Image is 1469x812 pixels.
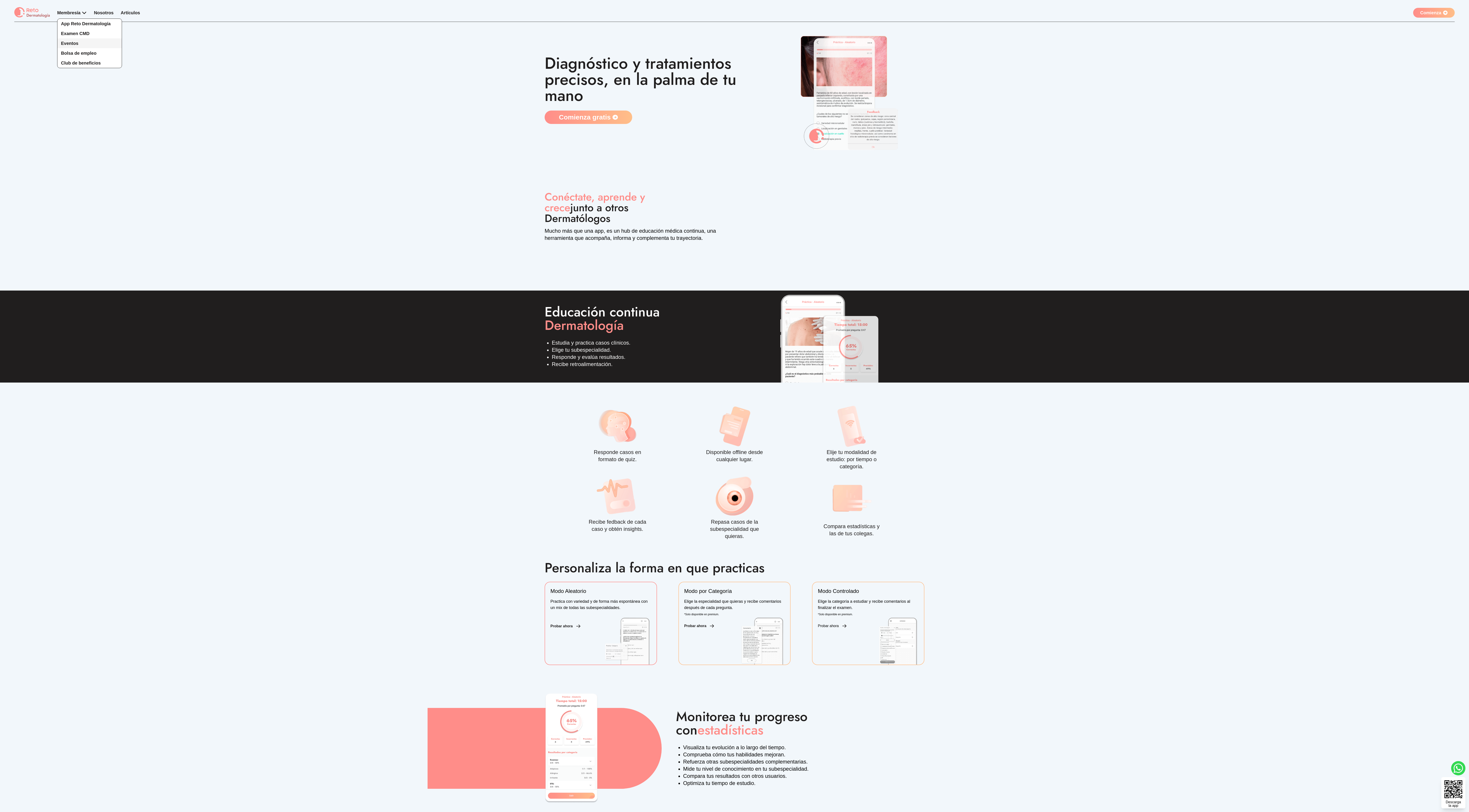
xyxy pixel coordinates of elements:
span: Club de beneficios [61,61,101,65]
a: Artículos [121,10,140,15]
a: whatsapp button [1451,761,1465,775]
li: Compara tus resultados con otros usuarios. [683,772,924,780]
span: estadísticas [697,720,763,740]
img: app [779,294,880,383]
button: Probar ahora [818,623,846,629]
button: Probar ahora [684,623,714,629]
p: Disponible offline desde cualquier lugar. [703,449,766,463]
p: Repasa casos de la subespecialidad que quieras. [703,518,766,540]
p: *Solo disponible en premium. [818,613,919,616]
img: feature [736,616,785,665]
li: Comprueba cómo tus habilidades mejoran. [683,751,924,758]
h4: Modo por Categoría [684,588,785,595]
li: Elige tu subespecialidad. [552,346,734,354]
p: Probar ahora [550,624,573,629]
li: Recibe retroalimentación. [552,361,734,368]
li: Estudia y practica casos clínicos. [552,339,734,346]
p: Compara estadísticas y las de tus colegas. [820,523,883,537]
p: Elije tu modalidad de estudio: por tiempo o categoría. [820,449,883,470]
h4: Modo Controlado [818,588,919,595]
img: feature [827,474,876,523]
a: Club de beneficios [57,58,122,68]
li: Visualiza tu evolución a lo largo del tiempo. [683,744,924,751]
button: Probar ahora [550,624,581,629]
h4: Modo Aleatorio [550,588,651,595]
span: Examen CMD [61,31,90,36]
img: feature [712,474,757,518]
p: Elige la especialidad que quieras y recibe comentarios después de cada pregunta. [684,598,785,611]
h2: Dermatología [545,319,734,332]
a: Nosotros [94,10,114,15]
li: Optimiza tu tiempo de estudio. [683,780,924,787]
span: Bolsa de empleo [61,51,97,56]
h2: Personaliza la forma en que practicas [545,561,924,575]
li: Responde y evalúa resultados. [552,354,734,361]
img: feature [712,404,757,449]
a: App Reto Dermatología [57,19,122,29]
a: Comienza gratis [545,111,632,124]
img: feature [602,616,651,665]
a: Eventos [57,38,122,48]
h1: Diagnóstico y tratamientos precisos, en la palma de tu mano [545,55,772,103]
img: app [798,29,899,150]
iframe: YouTube Video [738,172,924,276]
a: Probar ahora [550,624,599,629]
p: Probar ahora [684,623,707,629]
a: Probar ahora [684,623,733,629]
a: Examen CMD [57,29,122,38]
p: Responde casos en formato de quiz. [591,449,644,463]
p: Educación continua [545,305,734,319]
span: App Reto Dermatología [61,21,111,26]
p: Elige la categoría a estudiar y recibe comentarios al finalizar el examen. [818,598,919,611]
div: Membresía [57,10,87,16]
img: feature [545,694,598,803]
img: feature [595,474,640,518]
a: Probar ahora [818,623,866,629]
div: Descarga la app [1446,800,1461,808]
img: feature [870,616,919,665]
img: logo Reto dermatología [14,7,50,18]
p: Probar ahora [818,623,839,629]
img: feature [595,404,640,449]
p: Practica con variedad y de forma más espontánea con un mix de todas las subespecialidades. [550,598,651,611]
p: Recibe fedback de cada caso y obtén insights. [586,518,649,533]
span: Eventos [61,41,78,46]
a: Comienza [1413,8,1455,18]
p: Mucho más que una app, es un hub de educación médica continua, una herramienta que acompaña, ... [545,227,731,242]
li: Mide tu nivel de conocimiento en tu subespecialidad. [683,765,924,772]
li: Refuerza otras subespecialidades complementarias. [683,758,924,765]
span: junto a otros Dermatólogos [545,200,628,226]
span: Monitorea tu progreso con [676,707,808,740]
span: Comienza gratis [559,113,611,121]
img: feature [829,404,874,449]
a: Bolsa de empleo [57,48,122,58]
p: *Solo disponible en premium. [684,613,785,616]
h1: Conéctate, aprende y crece [545,192,690,224]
